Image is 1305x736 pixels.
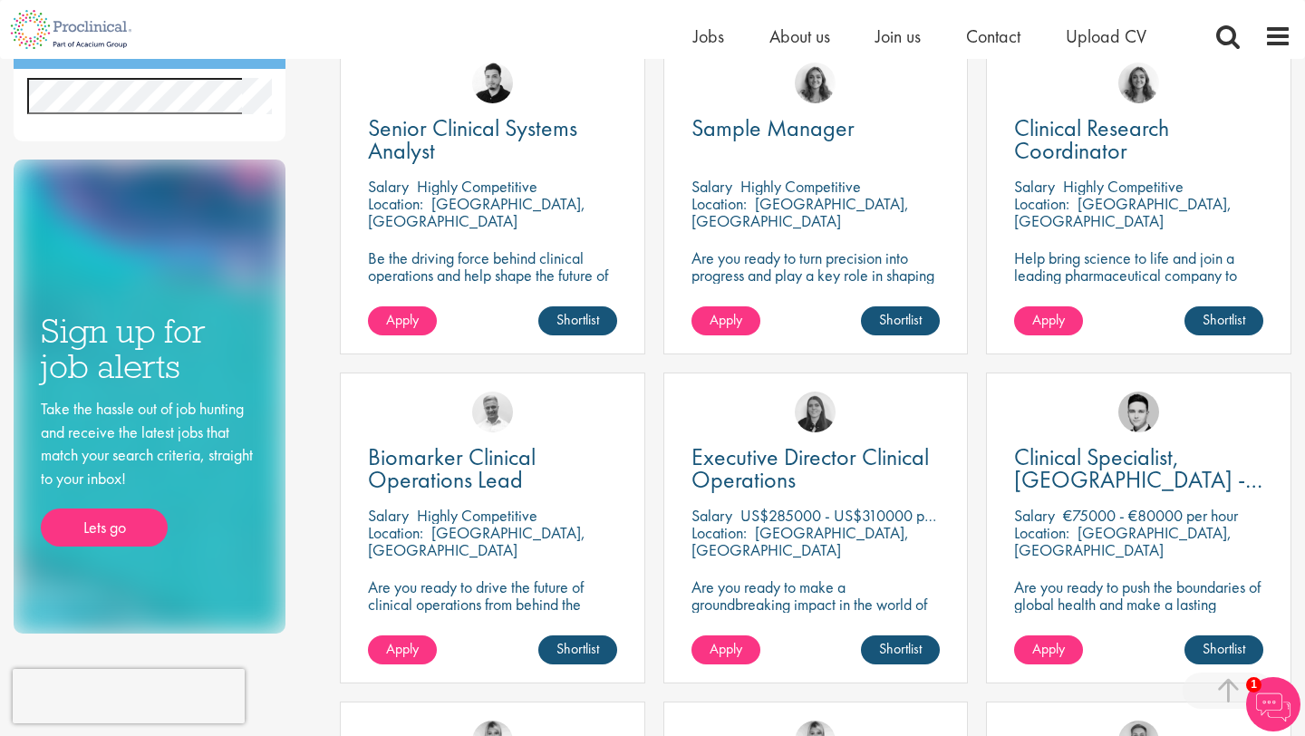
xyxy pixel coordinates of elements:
a: Apply [691,306,760,335]
a: Executive Director Clinical Operations [691,446,941,491]
span: Executive Director Clinical Operations [691,441,929,495]
img: Jackie Cerchio [1118,63,1159,103]
a: Clinical Specialist, [GEOGRAPHIC_DATA] - Cardiac [1014,446,1263,491]
span: Senior Clinical Systems Analyst [368,112,577,166]
img: Joshua Bye [472,392,513,432]
p: US$285000 - US$310000 per annum [740,505,981,526]
span: Apply [1032,310,1065,329]
p: Highly Competitive [740,176,861,197]
span: Salary [691,176,732,197]
a: Senior Clinical Systems Analyst [368,117,617,162]
span: Apply [710,310,742,329]
p: [GEOGRAPHIC_DATA], [GEOGRAPHIC_DATA] [368,522,585,560]
a: Apply [1014,635,1083,664]
span: Location: [1014,193,1069,214]
span: 1 [1246,677,1261,692]
span: Biomarker Clinical Operations Lead [368,441,536,495]
p: Be the driving force behind clinical operations and help shape the future of pharma innovation. [368,249,617,301]
p: [GEOGRAPHIC_DATA], [GEOGRAPHIC_DATA] [368,193,585,231]
a: Lets go [41,508,168,547]
a: Shortlist [1184,306,1263,335]
div: Take the hassle out of job hunting and receive the latest jobs that match your search criteria, s... [41,397,258,547]
img: Jackie Cerchio [795,63,836,103]
p: [GEOGRAPHIC_DATA], [GEOGRAPHIC_DATA] [1014,193,1232,231]
img: Chatbot [1246,677,1300,731]
span: Location: [368,193,423,214]
span: Salary [368,176,409,197]
a: Sample Manager [691,117,941,140]
p: Are you ready to push the boundaries of global health and make a lasting impact? This role at a h... [1014,578,1263,664]
a: Shortlist [861,306,940,335]
a: Apply [691,635,760,664]
a: Shortlist [538,635,617,664]
p: Are you ready to make a groundbreaking impact in the world of biotechnology? Join a growing compa... [691,578,941,664]
p: Highly Competitive [1063,176,1184,197]
span: Apply [1032,639,1065,658]
a: Contact [966,24,1020,48]
span: Apply [386,310,419,329]
a: Upload CV [1066,24,1146,48]
img: Ciara Noble [795,392,836,432]
span: Salary [691,505,732,526]
span: Location: [368,522,423,543]
a: About us [769,24,830,48]
p: [GEOGRAPHIC_DATA], [GEOGRAPHIC_DATA] [691,522,909,560]
a: Apply [368,306,437,335]
p: [GEOGRAPHIC_DATA], [GEOGRAPHIC_DATA] [691,193,909,231]
a: Clinical Research Coordinator [1014,117,1263,162]
a: Apply [1014,306,1083,335]
a: Biomarker Clinical Operations Lead [368,446,617,491]
a: Jobs [693,24,724,48]
img: Connor Lynes [1118,392,1159,432]
p: €75000 - €80000 per hour [1063,505,1238,526]
h3: Sign up for job alerts [41,314,258,383]
span: Clinical Research Coordinator [1014,112,1169,166]
img: Anderson Maldonado [472,63,513,103]
p: Highly Competitive [417,176,537,197]
span: Salary [1014,505,1055,526]
span: Salary [1014,176,1055,197]
span: Location: [1014,522,1069,543]
a: Shortlist [538,306,617,335]
span: Apply [710,639,742,658]
p: Highly Competitive [417,505,537,526]
iframe: reCAPTCHA [13,669,245,723]
a: Shortlist [861,635,940,664]
p: Help bring science to life and join a leading pharmaceutical company to play a key role in delive... [1014,249,1263,335]
span: Salary [368,505,409,526]
a: Join us [875,24,921,48]
a: Apply [368,635,437,664]
span: Clinical Specialist, [GEOGRAPHIC_DATA] - Cardiac [1014,441,1262,518]
p: [GEOGRAPHIC_DATA], [GEOGRAPHIC_DATA] [1014,522,1232,560]
span: Apply [386,639,419,658]
span: Sample Manager [691,112,855,143]
span: Location: [691,522,747,543]
a: Shortlist [1184,635,1263,664]
p: Are you ready to drive the future of clinical operations from behind the scenes? Looking to be in... [368,578,617,664]
p: Are you ready to turn precision into progress and play a key role in shaping the future of pharma... [691,249,941,301]
span: Location: [691,193,747,214]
